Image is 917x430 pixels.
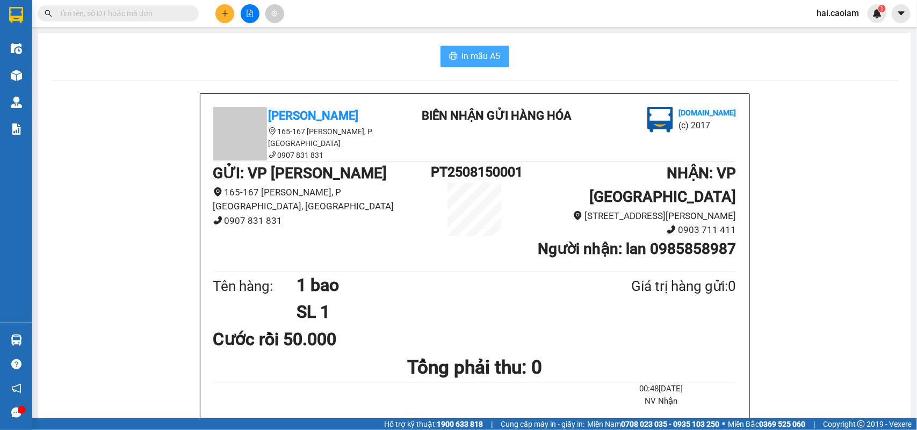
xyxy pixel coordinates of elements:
[579,275,736,297] div: Giá trị hàng gửi: 0
[872,9,882,18] img: icon-new-feature
[647,107,673,133] img: logo.jpg
[384,418,483,430] span: Hỗ trợ kỹ thuật:
[213,275,297,297] div: Tên hàng:
[269,151,276,158] span: phone
[422,109,572,122] b: BIÊN NHẬN GỬI HÀNG HÓA
[246,10,254,17] span: file-add
[297,272,579,298] h1: 1 bao
[213,214,431,228] li: 0907 831 831
[59,8,186,19] input: Tìm tên, số ĐT hoặc mã đơn
[437,420,483,428] strong: 1900 633 818
[213,353,737,382] h1: Tổng phải thu: 0
[892,4,911,23] button: caret-down
[11,334,22,346] img: warehouse-icon
[678,108,736,117] b: [DOMAIN_NAME]
[45,10,52,17] span: search
[265,4,284,23] button: aim
[241,4,259,23] button: file-add
[297,298,579,325] h1: SL 1
[269,127,276,135] span: environment
[213,187,222,196] span: environment
[808,6,868,20] span: hai.caolam
[271,10,278,17] span: aim
[880,5,884,12] span: 1
[878,5,886,12] sup: 1
[213,185,431,214] li: 165-167 [PERSON_NAME], P [GEOGRAPHIC_DATA], [GEOGRAPHIC_DATA]
[538,240,736,258] b: Người nhận : lan 0985858987
[491,418,493,430] span: |
[11,407,21,418] span: message
[857,420,865,428] span: copyright
[449,52,458,62] span: printer
[518,209,737,223] li: [STREET_ADDRESS][PERSON_NAME]
[441,46,509,67] button: printerIn mẫu A5
[667,225,676,234] span: phone
[621,420,719,428] strong: 0708 023 035 - 0935 103 250
[518,223,737,237] li: 0903 711 411
[586,383,736,396] li: 00:48[DATE]
[11,383,21,393] span: notification
[11,359,21,369] span: question-circle
[213,164,387,182] b: GỬI : VP [PERSON_NAME]
[9,7,23,23] img: logo-vxr
[213,126,407,149] li: 165-167 [PERSON_NAME], P. [GEOGRAPHIC_DATA]
[11,70,22,81] img: warehouse-icon
[587,418,719,430] span: Miền Nam
[215,4,234,23] button: plus
[11,43,22,54] img: warehouse-icon
[573,211,582,220] span: environment
[213,149,407,161] li: 0907 831 831
[221,10,229,17] span: plus
[269,109,359,122] b: [PERSON_NAME]
[11,97,22,108] img: warehouse-icon
[589,164,736,206] b: NHẬN : VP [GEOGRAPHIC_DATA]
[462,49,501,63] span: In mẫu A5
[11,123,22,135] img: solution-icon
[728,418,805,430] span: Miền Bắc
[431,162,518,183] h1: PT2508150001
[213,326,386,353] div: Cước rồi 50.000
[213,216,222,225] span: phone
[722,422,725,426] span: ⚪️
[678,119,736,132] li: (c) 2017
[501,418,584,430] span: Cung cấp máy in - giấy in:
[586,395,736,408] li: NV Nhận
[813,418,815,430] span: |
[897,9,906,18] span: caret-down
[759,420,805,428] strong: 0369 525 060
